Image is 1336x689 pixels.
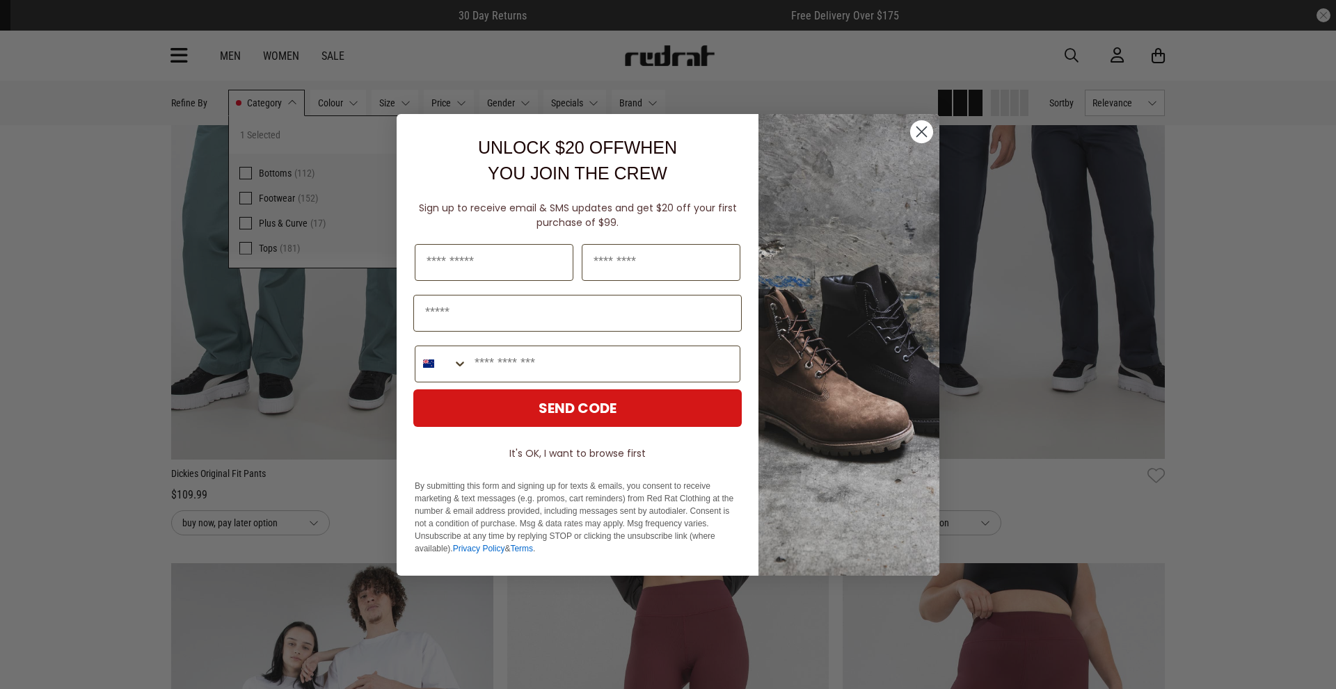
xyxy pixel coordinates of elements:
span: WHEN [624,138,677,157]
span: UNLOCK $20 OFF [478,138,624,157]
input: First Name [415,244,573,281]
img: f7662613-148e-4c88-9575-6c6b5b55a647.jpeg [758,114,939,576]
input: Email [413,295,742,332]
button: Close dialog [909,120,934,144]
span: YOU JOIN THE CREW [488,163,667,183]
button: It's OK, I want to browse first [413,441,742,466]
button: Open LiveChat chat widget [11,6,53,47]
button: SEND CODE [413,389,742,427]
button: Search Countries [415,346,468,382]
p: By submitting this form and signing up for texts & emails, you consent to receive marketing & tex... [415,480,740,555]
span: Sign up to receive email & SMS updates and get $20 off your first purchase of $99. [419,201,737,229]
img: New Zealand [423,358,434,369]
a: Privacy Policy [453,544,505,553]
a: Terms [510,544,533,553]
